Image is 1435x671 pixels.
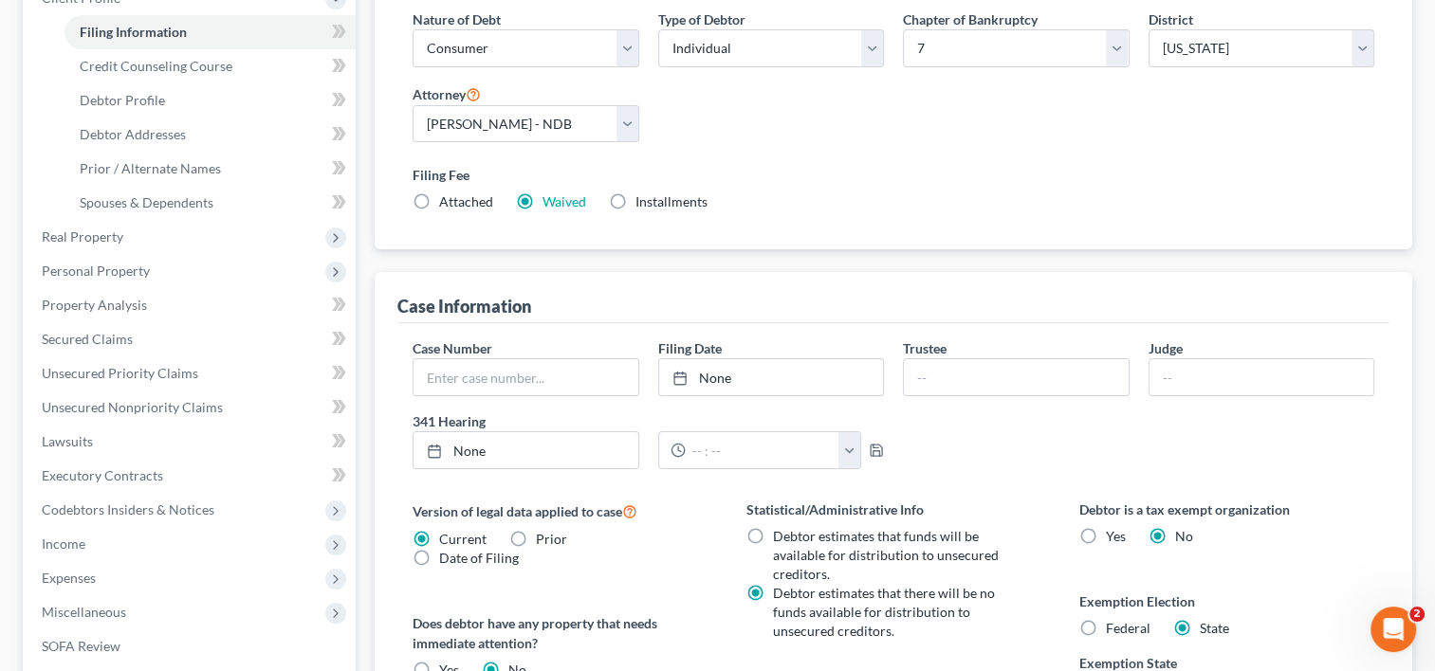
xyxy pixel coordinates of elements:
[903,9,1038,29] label: Chapter of Bankruptcy
[658,9,745,29] label: Type of Debtor
[658,338,722,358] label: Filing Date
[27,459,356,493] a: Executory Contracts
[64,118,356,152] a: Debtor Addresses
[42,570,96,586] span: Expenses
[64,152,356,186] a: Prior / Alternate Names
[439,531,487,547] span: Current
[80,24,187,40] span: Filing Information
[1079,499,1374,519] label: Debtor is a tax exempt organization
[80,194,213,210] span: Spouses & Dependents
[64,49,356,83] a: Credit Counseling Course
[903,338,947,358] label: Trustee
[42,331,133,347] span: Secured Claims
[659,359,883,395] a: None
[439,193,493,209] span: Attached
[773,585,995,639] span: Debtor estimates that there will be no funds available for distribution to unsecured creditors.
[27,288,356,322] a: Property Analysis
[1106,528,1126,544] span: Yes
[413,499,708,522] label: Version of legal data applied to case
[1409,607,1425,622] span: 2
[42,263,150,279] span: Personal Property
[413,82,481,105] label: Attorney
[42,467,163,483] span: Executory Contracts
[80,126,186,142] span: Debtor Addresses
[1150,359,1373,395] input: --
[27,322,356,356] a: Secured Claims
[80,160,221,176] span: Prior / Alternate Names
[635,193,708,209] span: Installments
[413,165,1374,185] label: Filing Fee
[1079,591,1374,611] label: Exemption Election
[27,356,356,390] a: Unsecured Priority Claims
[1149,9,1193,29] label: District
[64,186,356,220] a: Spouses & Dependents
[27,629,356,663] a: SOFA Review
[773,528,999,582] span: Debtor estimates that funds will be available for distribution to unsecured creditors.
[536,531,567,547] span: Prior
[27,390,356,425] a: Unsecured Nonpriority Claims
[42,228,123,245] span: Real Property
[1149,338,1183,358] label: Judge
[414,359,637,395] input: Enter case number...
[1200,620,1229,636] span: State
[80,58,232,74] span: Credit Counseling Course
[397,295,531,317] div: Case Information
[413,9,501,29] label: Nature of Debt
[413,338,492,358] label: Case Number
[42,433,93,449] span: Lawsuits
[80,92,165,108] span: Debtor Profile
[414,432,637,468] a: None
[42,399,223,415] span: Unsecured Nonpriority Claims
[42,501,214,517] span: Codebtors Insiders & Notices
[42,604,126,620] span: Miscellaneous
[42,535,85,552] span: Income
[413,613,708,653] label: Does debtor have any property that needs immediate attention?
[1371,607,1416,652] iframe: Intercom live chat
[686,432,839,468] input: -- : --
[42,638,120,654] span: SOFA Review
[42,297,147,313] span: Property Analysis
[746,499,1041,519] label: Statistical/Administrative Info
[64,15,356,49] a: Filing Information
[403,411,893,431] label: 341 Hearing
[543,193,586,209] a: Waived
[904,359,1128,395] input: --
[439,550,519,566] span: Date of Filing
[1175,528,1193,544] span: No
[1106,620,1150,636] span: Federal
[27,425,356,459] a: Lawsuits
[42,365,198,381] span: Unsecured Priority Claims
[64,83,356,118] a: Debtor Profile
